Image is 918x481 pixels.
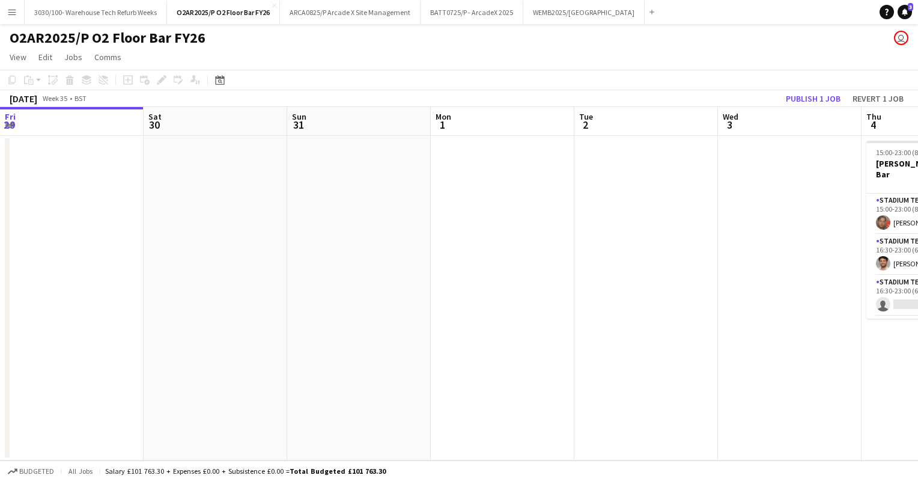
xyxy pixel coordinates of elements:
button: Budgeted [6,465,56,478]
span: 1 [434,118,451,132]
span: Sun [292,111,306,122]
button: Publish 1 job [781,91,845,106]
span: Mon [436,111,451,122]
div: BST [74,94,87,103]
span: 29 [3,118,16,132]
span: Total Budgeted £101 763.30 [290,467,386,476]
span: Wed [723,111,738,122]
span: View [10,52,26,63]
span: Fri [5,111,16,122]
button: BATT0725/P - ArcadeX 2025 [421,1,523,24]
button: ARCA0825/P Arcade X Site Management [280,1,421,24]
a: View [5,49,31,65]
span: 3 [721,118,738,132]
app-user-avatar: Callum Rhodes [894,31,908,45]
span: Week 35 [40,94,70,103]
span: Thu [866,111,881,122]
span: Budgeted [19,467,54,476]
span: 4 [865,118,881,132]
div: Salary £101 763.30 + Expenses £0.00 + Subsistence £0.00 = [105,467,386,476]
span: All jobs [66,467,95,476]
button: 3030/100- Warehouse Tech Refurb Weeks [25,1,167,24]
span: 2 [577,118,593,132]
a: Jobs [59,49,87,65]
h1: O2AR2025/P O2 Floor Bar FY26 [10,29,205,47]
span: Tue [579,111,593,122]
span: 31 [290,118,306,132]
div: [DATE] [10,93,37,105]
button: O2AR2025/P O2 Floor Bar FY26 [167,1,280,24]
button: WEMB2025/[GEOGRAPHIC_DATA] [523,1,645,24]
span: Comms [94,52,121,63]
span: Jobs [64,52,82,63]
span: Edit [38,52,52,63]
a: Edit [34,49,57,65]
button: Revert 1 job [848,91,908,106]
span: 3 [908,3,913,11]
span: 30 [147,118,162,132]
a: 3 [898,5,912,19]
span: Sat [148,111,162,122]
a: Comms [90,49,126,65]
